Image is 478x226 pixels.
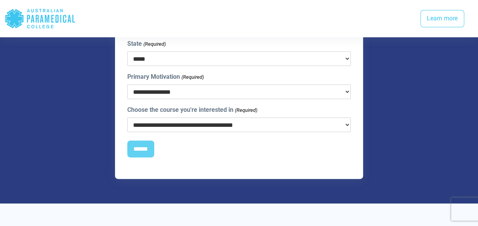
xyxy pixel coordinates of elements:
[234,106,257,114] span: (Required)
[181,73,204,81] span: (Required)
[420,10,464,28] a: Learn more
[127,39,165,48] label: State
[127,72,203,81] label: Primary Motivation
[5,6,76,31] div: Australian Paramedical College
[143,40,166,48] span: (Required)
[127,105,257,115] label: Choose the course you're interested in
